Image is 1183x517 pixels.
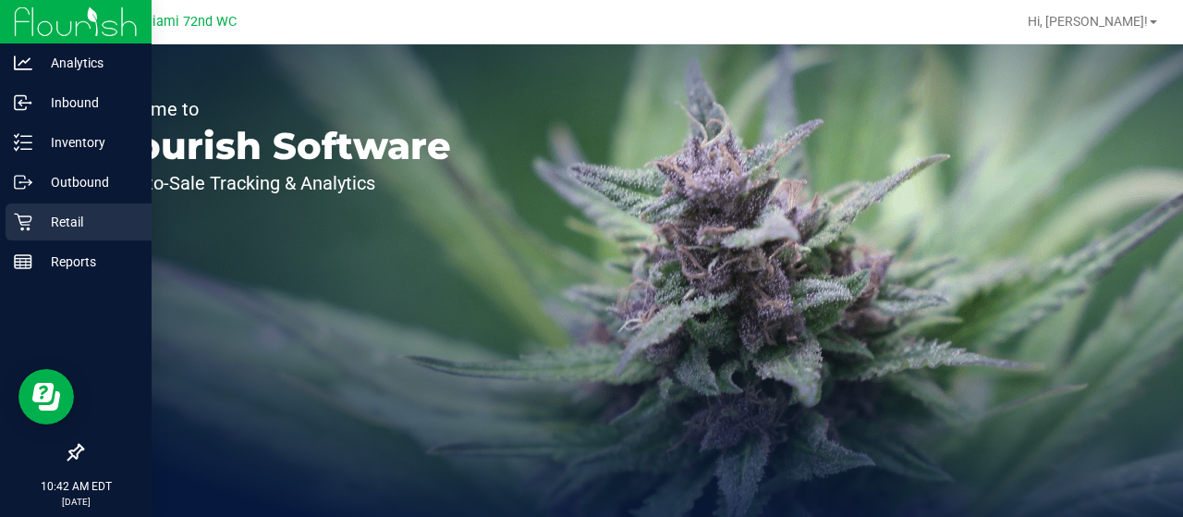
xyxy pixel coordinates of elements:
[32,211,143,233] p: Retail
[8,495,143,509] p: [DATE]
[100,174,451,192] p: Seed-to-Sale Tracking & Analytics
[100,128,451,165] p: Flourish Software
[18,369,74,425] iframe: Resource center
[140,14,237,30] span: Miami 72nd WC
[32,171,143,193] p: Outbound
[32,52,143,74] p: Analytics
[32,92,143,114] p: Inbound
[14,173,32,191] inline-svg: Outbound
[14,213,32,231] inline-svg: Retail
[32,251,143,273] p: Reports
[14,54,32,72] inline-svg: Analytics
[8,478,143,495] p: 10:42 AM EDT
[100,100,451,118] p: Welcome to
[1028,14,1148,29] span: Hi, [PERSON_NAME]!
[14,133,32,152] inline-svg: Inventory
[14,93,32,112] inline-svg: Inbound
[14,252,32,271] inline-svg: Reports
[32,131,143,154] p: Inventory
